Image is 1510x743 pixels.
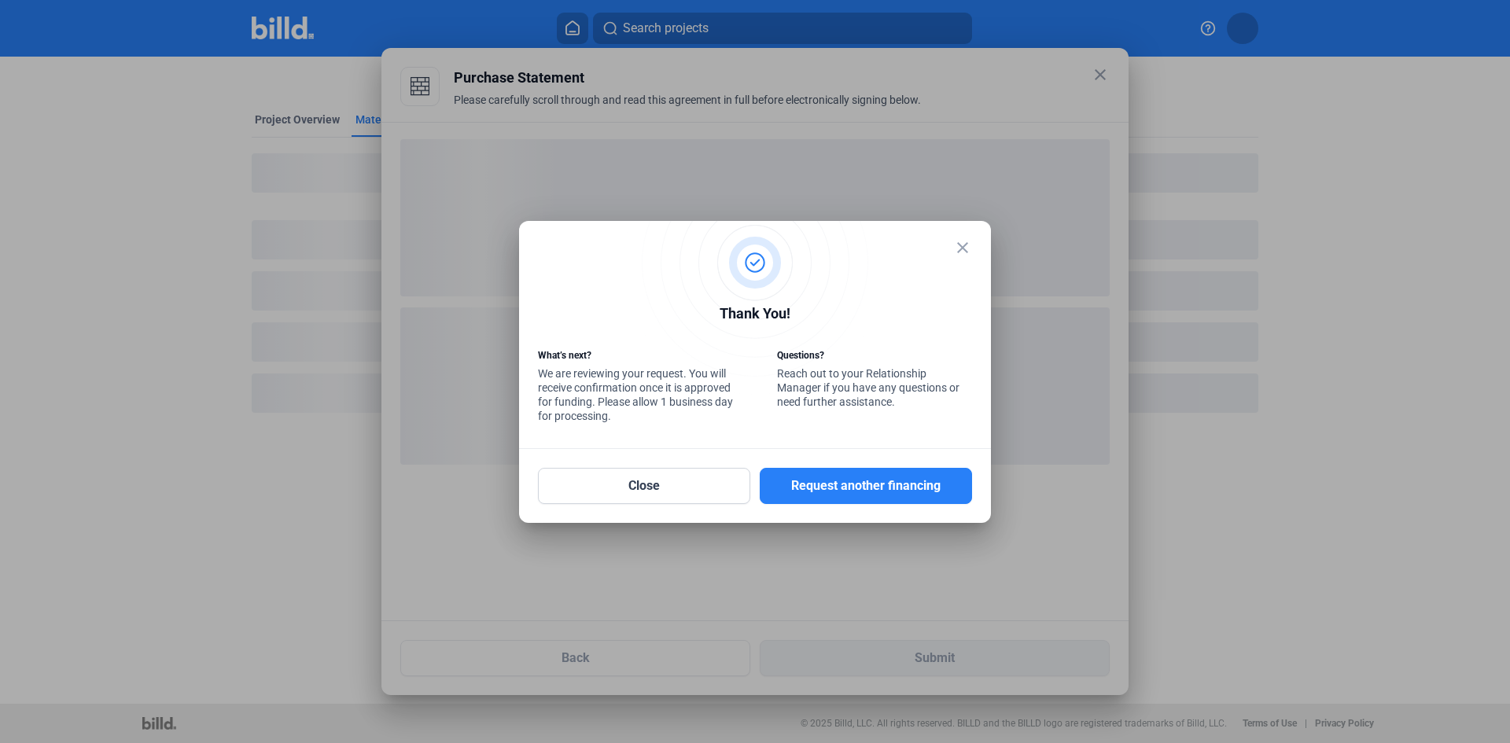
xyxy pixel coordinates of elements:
[760,468,972,504] button: Request another financing
[538,348,733,366] div: What’s next?
[777,348,972,366] div: Questions?
[538,468,750,504] button: Close
[777,348,972,413] div: Reach out to your Relationship Manager if you have any questions or need further assistance.
[953,238,972,257] mat-icon: close
[538,303,972,329] div: Thank You!
[538,348,733,427] div: We are reviewing your request. You will receive confirmation once it is approved for funding. Ple...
